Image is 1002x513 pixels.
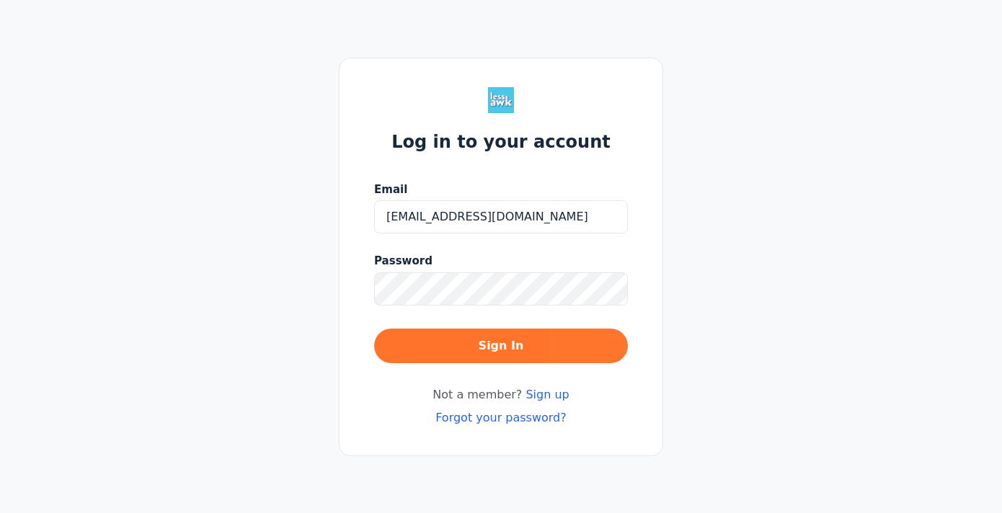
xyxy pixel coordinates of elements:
[433,386,569,403] span: Not a member?
[391,130,611,153] h1: Log in to your account
[435,411,567,424] a: Forgot your password?
[374,253,433,269] span: Password
[488,87,514,113] img: Less Awkward Hub
[374,182,407,198] span: Email
[374,329,628,363] button: Sign In
[526,388,569,401] a: Sign up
